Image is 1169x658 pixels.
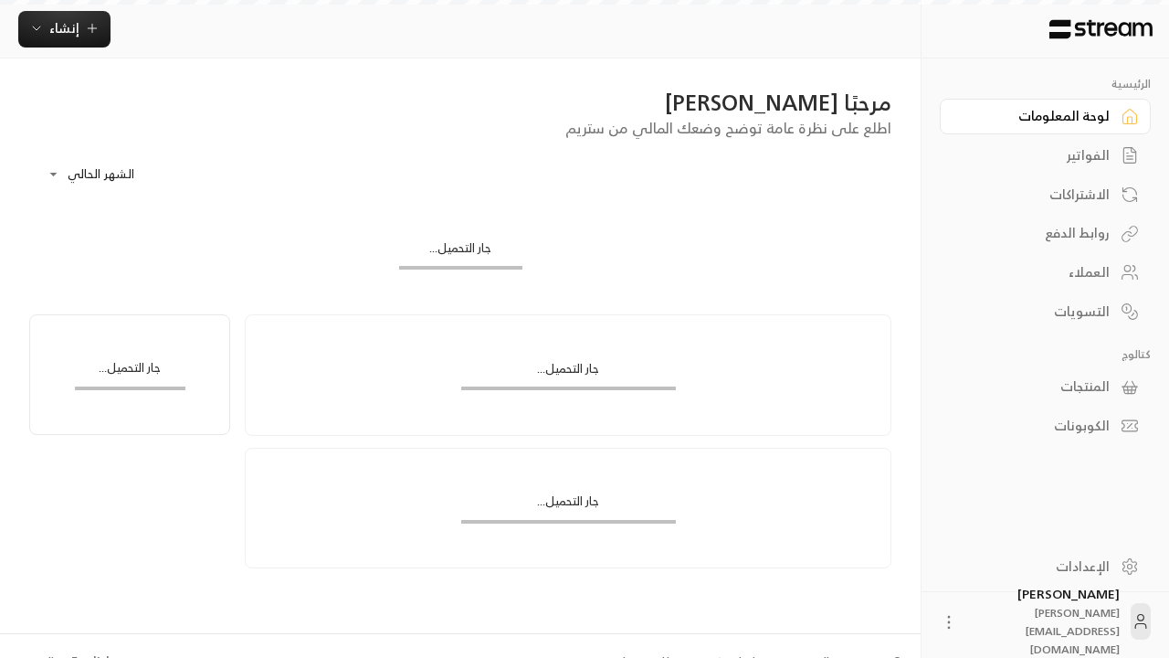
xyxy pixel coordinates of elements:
a: العملاء [940,255,1151,291]
a: الكوبونات [940,409,1151,444]
div: الكوبونات [963,417,1110,435]
a: الإعدادات [940,548,1151,584]
a: التسويات [940,293,1151,329]
a: روابط الدفع [940,216,1151,251]
div: التسويات [963,302,1110,321]
a: الفواتير [940,138,1151,174]
div: الإعدادات [963,557,1110,576]
div: الشهر الحالي [38,151,175,198]
div: الاشتراكات [963,186,1110,204]
div: جار التحميل... [75,359,185,386]
a: الاشتراكات [940,176,1151,212]
a: لوحة المعلومات [940,99,1151,134]
div: مرحبًا [PERSON_NAME] [29,88,891,117]
a: المنتجات [940,369,1151,405]
div: جار التحميل... [461,493,676,519]
p: الرئيسية [940,77,1151,91]
div: الفواتير [963,146,1110,164]
div: العملاء [963,263,1110,281]
img: Logo [1048,19,1154,39]
div: جار التحميل... [399,239,522,266]
div: روابط الدفع [963,224,1110,242]
div: جار التحميل... [461,360,676,387]
div: المنتجات [963,377,1110,396]
p: كتالوج [940,347,1151,362]
button: إنشاء [18,11,111,48]
div: [PERSON_NAME] [969,585,1120,658]
div: لوحة المعلومات [963,107,1110,125]
span: اطلع على نظرة عامة توضح وضعك المالي من ستريم [565,115,891,141]
span: إنشاء [49,16,79,39]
